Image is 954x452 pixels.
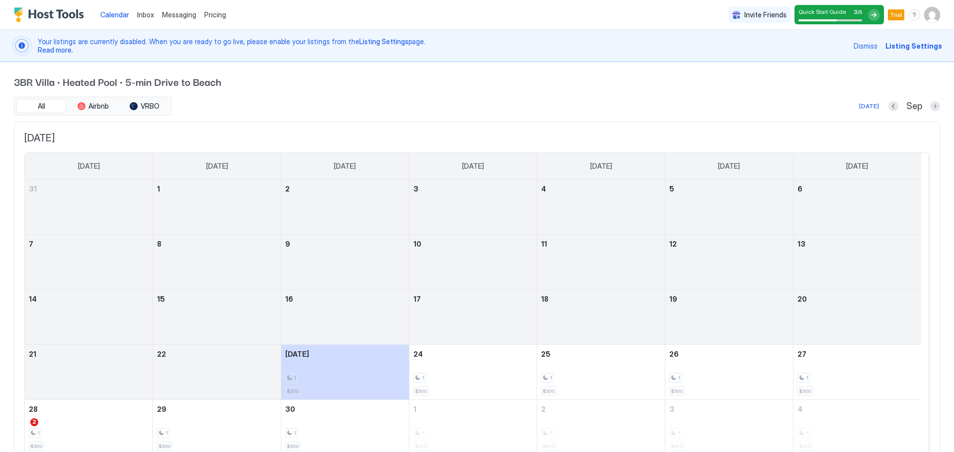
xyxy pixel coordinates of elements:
span: VRBO [141,102,159,111]
a: September 23, 2025 [281,345,409,363]
a: September 11, 2025 [537,235,665,253]
span: Listing Settings [359,37,408,46]
a: September 12, 2025 [665,235,793,253]
a: September 1, 2025 [153,180,281,198]
a: September 25, 2025 [537,345,665,363]
a: Messaging [162,9,196,20]
span: [DATE] [462,162,484,171]
span: 29 [157,405,166,413]
span: 10 [413,240,421,248]
a: September 18, 2025 [537,290,665,308]
span: 14 [29,295,37,303]
span: 1 [294,375,296,381]
button: VRBO [120,99,169,113]
a: Sunday [68,153,110,180]
div: User profile [924,7,940,23]
a: Calendar [100,9,129,20]
td: September 9, 2025 [281,235,409,290]
td: September 11, 2025 [537,235,665,290]
span: $300 [30,443,42,450]
iframe: Intercom live chat [10,418,34,442]
span: $300 [159,443,170,450]
span: 17 [413,295,421,303]
a: September 13, 2025 [794,235,921,253]
button: All [16,99,66,113]
span: [DATE] [78,162,100,171]
span: Quick Start Guide [798,8,846,15]
td: September 13, 2025 [793,235,921,290]
span: [DATE] [718,162,740,171]
span: 16 [285,295,293,303]
a: September 7, 2025 [25,235,153,253]
td: September 24, 2025 [409,345,537,400]
span: $300 [671,388,683,394]
span: [DATE] [206,162,228,171]
a: September 29, 2025 [153,400,281,418]
span: Read more. [38,46,73,54]
td: September 15, 2025 [153,290,281,345]
span: 27 [797,350,806,358]
span: 3 [854,8,858,15]
div: Host Tools Logo [14,7,88,22]
a: September 5, 2025 [665,180,793,198]
button: [DATE] [858,100,880,112]
td: August 31, 2025 [25,180,153,235]
td: September 2, 2025 [281,180,409,235]
a: September 19, 2025 [665,290,793,308]
a: September 24, 2025 [409,345,537,363]
td: September 26, 2025 [665,345,794,400]
span: 3BR Villa • Heated Pool • 5-min Drive to Beach [14,74,940,89]
span: Trial [890,10,902,19]
td: September 5, 2025 [665,180,794,235]
a: Monday [196,153,238,180]
span: Calendar [100,10,129,19]
td: September 18, 2025 [537,290,665,345]
a: September 17, 2025 [409,290,537,308]
span: 21 [29,350,36,358]
span: 1 [422,375,424,381]
span: $300 [543,388,555,394]
div: tab-group [14,97,172,116]
td: September 8, 2025 [153,235,281,290]
a: September 30, 2025 [281,400,409,418]
span: $300 [287,443,299,450]
a: Inbox [137,9,154,20]
span: 2 [541,405,546,413]
span: 18 [541,295,549,303]
td: September 1, 2025 [153,180,281,235]
td: September 23, 2025 [281,345,409,400]
span: 1 [37,430,40,436]
div: Listing Settings [885,41,942,51]
a: Wednesday [452,153,494,180]
span: 2 [30,418,38,426]
span: All [38,102,45,111]
span: 7 [29,240,33,248]
span: [DATE] [590,162,612,171]
a: September 22, 2025 [153,345,281,363]
a: September 16, 2025 [281,290,409,308]
span: 1 [806,375,808,381]
button: Previous month [888,101,898,111]
td: September 3, 2025 [409,180,537,235]
span: 11 [541,240,547,248]
span: 8 [157,240,161,248]
a: September 15, 2025 [153,290,281,308]
span: 1 [550,375,552,381]
a: October 4, 2025 [794,400,921,418]
a: September 6, 2025 [794,180,921,198]
span: $300 [415,388,427,394]
td: September 7, 2025 [25,235,153,290]
button: Next month [930,101,940,111]
td: September 27, 2025 [793,345,921,400]
div: [DATE] [859,102,879,111]
td: September 12, 2025 [665,235,794,290]
a: September 14, 2025 [25,290,153,308]
a: September 27, 2025 [794,345,921,363]
span: $300 [799,388,811,394]
a: September 10, 2025 [409,235,537,253]
span: Dismiss [854,41,877,51]
td: September 21, 2025 [25,345,153,400]
span: 12 [669,240,677,248]
span: 25 [541,350,551,358]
